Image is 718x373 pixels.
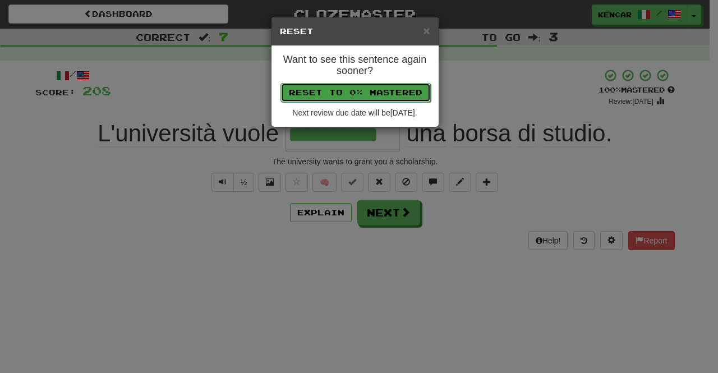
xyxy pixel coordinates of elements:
span: × [423,24,430,37]
div: Next review due date will be [DATE] . [280,107,430,118]
h5: Reset [280,26,430,37]
button: Close [423,25,430,36]
h4: Want to see this sentence again sooner? [280,54,430,77]
button: Reset to 0% Mastered [280,83,431,102]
